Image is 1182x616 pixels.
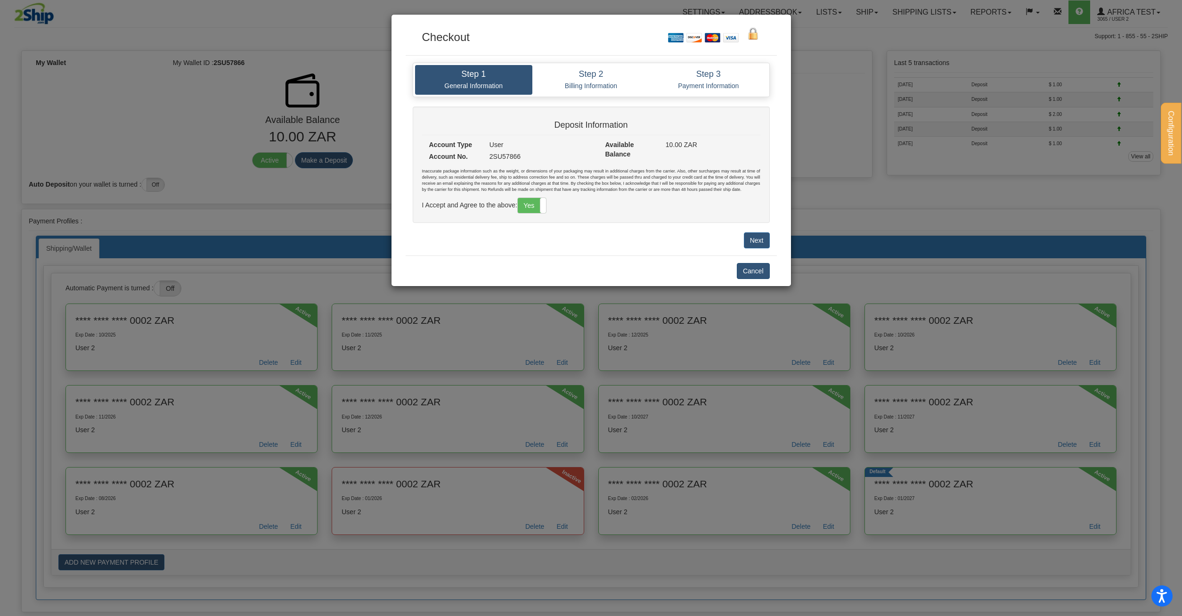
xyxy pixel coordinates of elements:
[422,121,760,130] h4: Deposit Information
[422,140,584,149] div: User
[591,140,767,161] div: 10.00 ZAR
[744,232,770,248] button: Next
[422,152,584,161] div: 2SU57866
[657,82,760,90] p: Payment Information
[598,140,666,159] label: Available Balance
[518,198,546,213] label: Yes
[422,70,525,79] h4: Step 1
[539,82,643,90] p: Billing Information
[532,65,650,95] a: Step 2 Billing Information
[422,168,760,192] p: Inaccurate package information such as the weight, or dimensions of your packaging may result in ...
[422,31,584,43] h3: Checkout
[1161,103,1181,164] button: Configuration
[539,70,643,79] h4: Step 2
[422,140,489,149] label: Account Type
[650,65,767,95] a: Step 3 Payment Information
[422,82,525,90] p: General Information
[415,65,532,95] a: Step 1 General Information
[737,263,770,279] button: Cancel
[422,168,760,213] div: I Accept and Agree to the above:
[657,70,760,79] h4: Step 3
[422,152,489,161] label: Account No.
